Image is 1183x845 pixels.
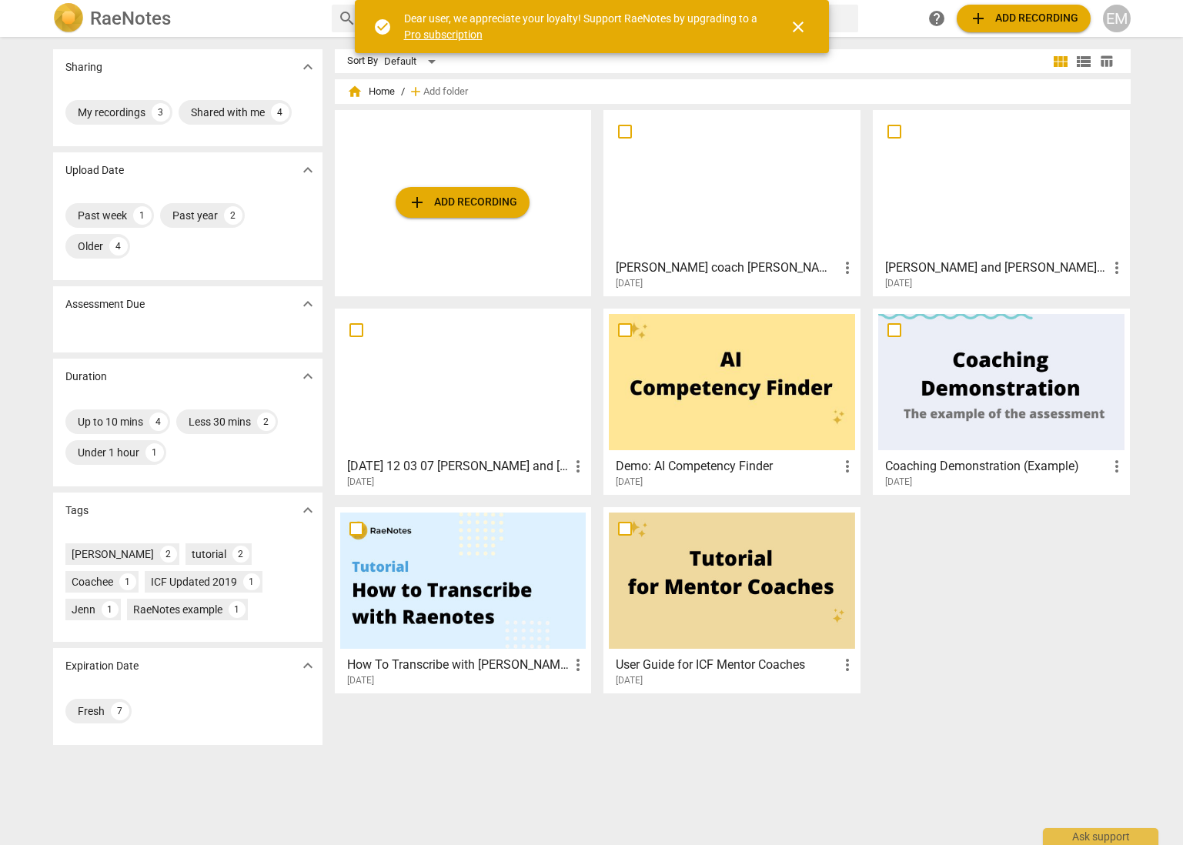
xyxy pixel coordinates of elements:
div: Coachee [72,574,113,589]
h3: Coaching Demonstration (Example) [885,457,1108,476]
div: 4 [271,103,289,122]
span: help [927,9,946,28]
button: List view [1072,50,1095,73]
div: 2 [160,546,177,563]
button: Upload [957,5,1091,32]
div: 2 [232,546,249,563]
div: Dear user, we appreciate your loyalty! Support RaeNotes by upgrading to a [404,11,761,42]
div: 1 [102,601,119,618]
div: Under 1 hour [78,445,139,460]
div: 2 [224,206,242,225]
span: Add recording [408,193,517,212]
div: 4 [149,412,168,431]
button: EM [1103,5,1131,32]
span: expand_more [299,161,317,179]
div: RaeNotes example [133,602,222,617]
div: 1 [133,206,152,225]
button: Close [780,8,817,45]
span: Home [347,84,395,99]
button: Show more [296,654,319,677]
h3: Erica coach Jenn 01092025 [616,259,838,277]
span: view_list [1074,52,1093,71]
span: more_vert [1108,259,1126,277]
h3: User Guide for ICF Mentor Coaches [616,656,838,674]
a: Coaching Demonstration (Example)[DATE] [878,314,1125,488]
p: Duration [65,369,107,385]
span: Add recording [969,9,1078,28]
div: 7 [111,702,129,720]
a: Pro subscription [404,28,483,41]
div: Up to 10 mins [78,414,143,429]
div: ICF Updated 2019 [151,574,237,589]
span: Add folder [423,86,468,98]
img: Logo [53,3,84,34]
div: Shared with me [191,105,265,120]
div: [PERSON_NAME] [72,546,154,562]
span: more_vert [838,457,857,476]
span: more_vert [838,259,857,277]
div: Ask support [1043,828,1158,845]
button: Show more [296,365,319,388]
a: Demo: AI Competency Finder[DATE] [609,314,855,488]
div: tutorial [192,546,226,562]
div: Jenn [72,602,95,617]
div: Less 30 mins [189,414,251,429]
div: 1 [229,601,246,618]
span: add [408,193,426,212]
span: [DATE] [347,674,374,687]
h3: Demo: AI Competency Finder [616,457,838,476]
h2: RaeNotes [90,8,171,29]
a: Help [923,5,951,32]
span: [DATE] [885,476,912,489]
span: expand_more [299,656,317,675]
span: expand_more [299,58,317,76]
div: Older [78,239,103,254]
div: Default [384,49,441,74]
span: [DATE] [885,277,912,290]
p: Sharing [65,59,102,75]
span: expand_more [299,501,317,519]
p: Assessment Due [65,296,145,312]
span: view_module [1051,52,1070,71]
span: [DATE] [347,476,374,489]
span: more_vert [569,656,587,674]
a: How To Transcribe with [PERSON_NAME][DATE] [340,513,586,686]
div: Past week [78,208,127,223]
button: Upload [396,187,530,218]
span: expand_more [299,295,317,313]
span: [DATE] [616,674,643,687]
a: [PERSON_NAME] coach [PERSON_NAME] 01092025[DATE] [609,115,855,289]
span: / [401,86,405,98]
p: Expiration Date [65,658,139,674]
a: [DATE] 12 03 07 [PERSON_NAME] and [PERSON_NAME] coaching_season 1[DATE] [340,314,586,488]
div: 3 [152,103,170,122]
button: Show more [296,55,319,78]
span: table_chart [1099,54,1114,68]
span: add [408,84,423,99]
span: [DATE] [616,476,643,489]
span: more_vert [1108,457,1126,476]
span: search [338,9,356,28]
a: User Guide for ICF Mentor Coaches[DATE] [609,513,855,686]
div: Past year [172,208,218,223]
p: Upload Date [65,162,124,179]
span: more_vert [569,457,587,476]
button: Show more [296,292,319,316]
h3: Erica and Jenn 280725 [885,259,1108,277]
span: [DATE] [616,277,643,290]
button: Show more [296,499,319,522]
div: 4 [109,237,128,256]
span: expand_more [299,367,317,386]
a: LogoRaeNotes [53,3,319,34]
span: add [969,9,988,28]
div: My recordings [78,105,145,120]
button: Tile view [1049,50,1072,73]
div: 1 [243,573,260,590]
div: 2 [257,412,276,431]
h3: How To Transcribe with RaeNotes [347,656,570,674]
h3: 2025-07-04 12 03 07 Erica and Holly coaching_season 1 [347,457,570,476]
div: 1 [119,573,136,590]
span: close [789,18,807,36]
span: check_circle [373,18,392,36]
